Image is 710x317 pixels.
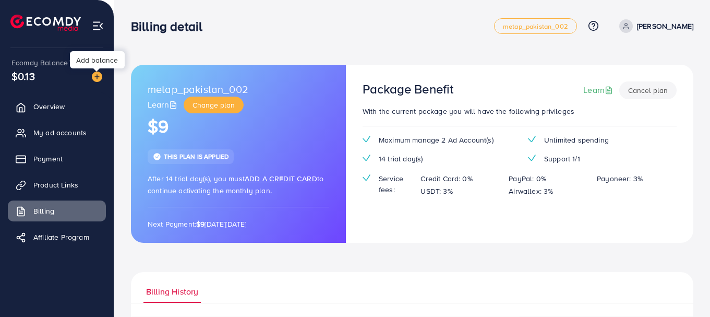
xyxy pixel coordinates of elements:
p: Credit Card: 0% [420,172,472,185]
img: tick [153,152,161,161]
span: Overview [33,101,65,112]
a: Payment [8,148,106,169]
span: Billing [33,206,54,216]
img: logo [10,15,81,31]
a: [PERSON_NAME] [615,19,693,33]
span: Change plan [192,100,235,110]
h1: $9 [148,116,329,137]
span: Unlimited spending [544,135,609,145]
a: Affiliate Program [8,227,106,248]
iframe: Chat [666,270,702,309]
span: metap_pakistan_002 [148,81,248,97]
span: My ad accounts [33,127,87,138]
span: 14 trial day(s) [379,154,423,164]
a: Overview [8,96,106,117]
a: Product Links [8,174,106,195]
strong: $9 [196,219,204,229]
span: Service fees: [379,173,412,195]
a: My ad accounts [8,122,106,143]
p: [PERSON_NAME] [637,20,693,32]
a: Billing [8,201,106,221]
h3: Billing detail [131,19,211,34]
img: tick [363,136,370,143]
span: Payment [33,154,63,164]
a: Learn [583,84,615,96]
span: Maximum manage 2 Ad Account(s) [379,135,494,145]
div: Add balance [70,51,125,68]
img: image [92,72,102,82]
button: Change plan [184,97,244,113]
span: $0.13 [11,68,35,84]
img: tick [528,136,536,143]
img: tick [363,174,370,181]
button: Cancel plan [619,81,677,99]
span: Add a credit card [245,173,317,184]
span: Billing History [146,286,198,298]
span: After 14 trial day(s), you must to continue activating the monthly plan. [148,173,323,196]
p: Airwallex: 3% [509,185,553,197]
span: metap_pakistan_002 [503,23,568,30]
a: Learn [148,99,179,111]
p: With the current package you will have the following privileges [363,105,677,118]
p: Next Payment: [DATE][DATE] [148,218,329,230]
span: Affiliate Program [33,232,89,242]
img: menu [92,20,104,32]
p: USDT: 3% [420,185,452,197]
a: metap_pakistan_002 [494,18,577,34]
span: Product Links [33,180,78,190]
span: Support 1/1 [544,154,580,164]
h3: Package Benefit [363,81,453,97]
span: Ecomdy Balance [11,57,68,68]
p: PayPal: 0% [509,172,546,185]
span: This plan is applied [164,152,228,161]
p: Payoneer: 3% [597,172,643,185]
img: tick [528,155,536,161]
img: tick [363,155,370,161]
